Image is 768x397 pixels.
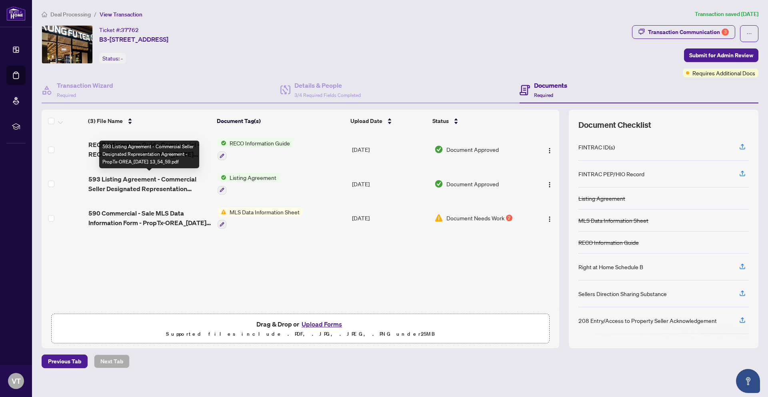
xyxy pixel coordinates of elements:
[226,208,303,216] span: MLS Data Information Sheet
[689,49,753,62] span: Submit for Admin Review
[546,181,553,188] img: Logo
[88,117,123,125] span: (3) File Name
[746,31,752,36] span: ellipsis
[218,139,226,147] img: Status Icon
[99,25,139,34] div: Ticket #:
[578,119,651,131] span: Document Checklist
[446,214,504,222] span: Document Needs Work
[632,25,735,39] button: Transaction Communication3
[546,147,553,154] img: Logo
[543,177,556,190] button: Logo
[350,117,382,125] span: Upload Date
[736,369,760,393] button: Open asap
[429,110,529,132] th: Status
[434,145,443,154] img: Document Status
[218,173,226,182] img: Status Icon
[534,81,567,90] h4: Documents
[349,132,431,167] td: [DATE]
[578,238,639,247] div: RECO Information Guide
[214,110,347,132] th: Document Tag(s)
[294,92,361,98] span: 3/4 Required Fields Completed
[692,69,755,77] span: Requires Additional Docs
[578,169,644,178] div: FINTRAC PEP/HIO Record
[446,145,499,154] span: Document Approved
[88,208,211,228] span: 590 Commercial - Sale MLS Data Information Form - PropTx-OREA_[DATE] 13_54_57.pdf
[434,179,443,188] img: Document Status
[99,53,126,64] div: Status:
[50,11,91,18] span: Deal Processing
[294,81,361,90] h4: Details & People
[546,216,553,222] img: Logo
[349,201,431,236] td: [DATE]
[57,92,76,98] span: Required
[695,10,758,19] article: Transaction saved [DATE]
[99,141,199,168] div: 593 Listing Agreement - Commercial Seller Designated Representation Agreement - PropTx-OREA_[DATE...
[578,194,625,203] div: Listing Agreement
[543,212,556,224] button: Logo
[506,215,512,221] div: 2
[218,139,293,160] button: Status IconRECO Information Guide
[349,167,431,201] td: [DATE]
[218,208,226,216] img: Status Icon
[578,289,667,298] div: Sellers Direction Sharing Substance
[85,110,214,132] th: (3) File Name
[52,314,549,344] span: Drag & Drop orUpload FormsSupported files include .PDF, .JPG, .JPEG, .PNG under25MB
[578,216,648,225] div: MLS Data Information Sheet
[42,26,92,63] img: IMG-C12193839_1.jpg
[88,140,211,159] span: RECO Information Guide Commercial - RECO Forms - PropTx-OREA_[DATE] 13_55_02.pdf
[121,26,139,34] span: 37762
[94,355,130,368] button: Next Tab
[226,139,293,147] span: RECO Information Guide
[432,117,449,125] span: Status
[534,92,553,98] span: Required
[48,355,81,368] span: Previous Tab
[578,262,643,271] div: Right at Home Schedule B
[94,10,96,19] li: /
[56,329,544,339] p: Supported files include .PDF, .JPG, .JPEG, .PNG under 25 MB
[42,12,47,17] span: home
[446,179,499,188] span: Document Approved
[6,6,26,21] img: logo
[578,143,615,151] div: FINTRAC ID(s)
[218,173,280,195] button: Status IconListing Agreement
[722,28,729,36] div: 3
[12,375,21,387] span: VT
[100,11,142,18] span: View Transaction
[299,319,344,329] button: Upload Forms
[88,174,211,193] span: 593 Listing Agreement - Commercial Seller Designated Representation Agreement - PropTx-OREA_[DATE...
[57,81,113,90] h4: Transaction Wizard
[347,110,429,132] th: Upload Date
[648,26,729,38] div: Transaction Communication
[684,48,758,62] button: Submit for Admin Review
[543,143,556,156] button: Logo
[434,214,443,222] img: Document Status
[256,319,344,329] span: Drag & Drop or
[218,208,303,229] button: Status IconMLS Data Information Sheet
[578,316,717,325] div: 208 Entry/Access to Property Seller Acknowledgement
[99,34,168,44] span: B3-[STREET_ADDRESS]
[226,173,280,182] span: Listing Agreement
[121,55,123,62] span: -
[42,355,88,368] button: Previous Tab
